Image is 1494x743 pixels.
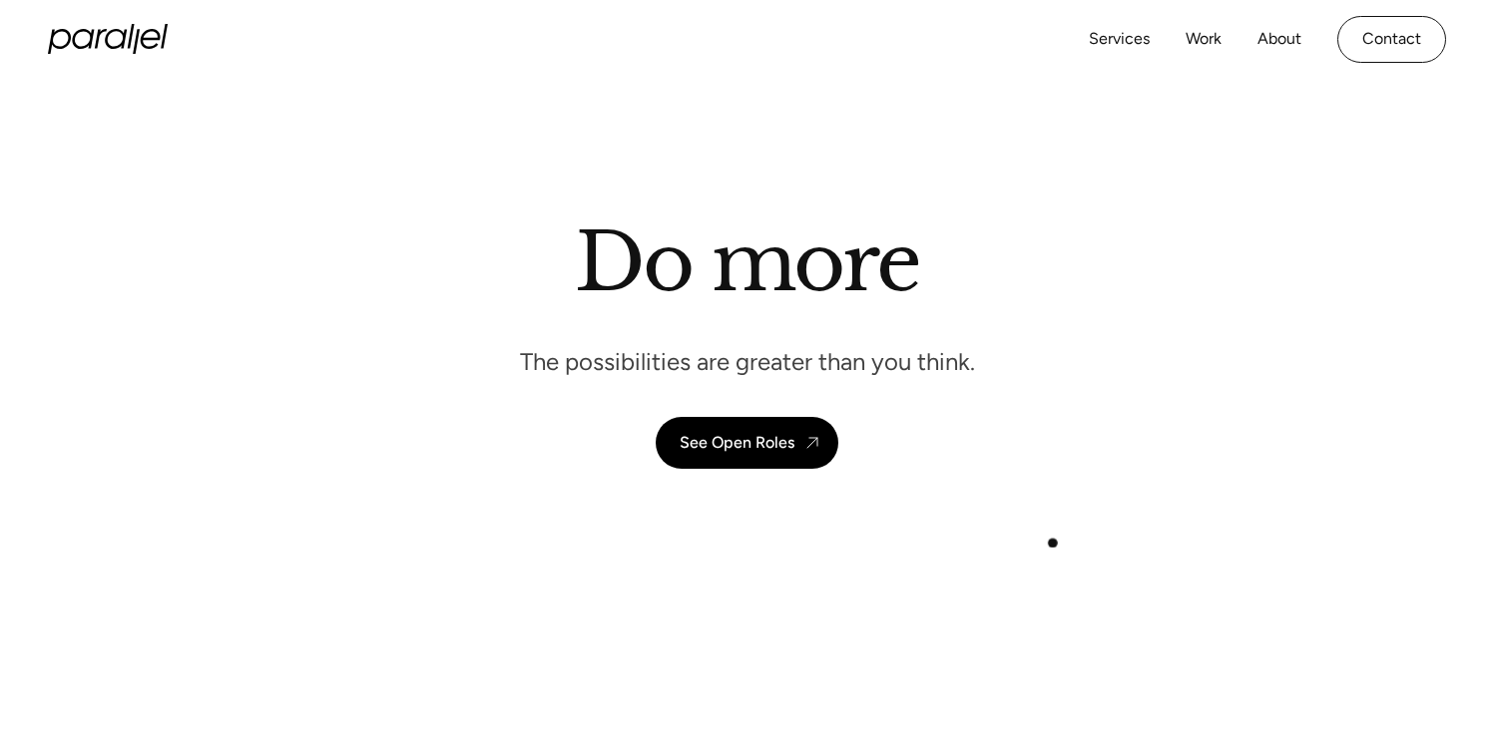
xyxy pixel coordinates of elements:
[520,346,975,377] p: The possibilities are greater than you think.
[1186,25,1222,54] a: Work
[680,433,794,452] div: See Open Roles
[1257,25,1301,54] a: About
[1089,25,1150,54] a: Services
[656,417,838,469] a: See Open Roles
[575,214,919,310] h1: Do more
[1337,16,1446,63] a: Contact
